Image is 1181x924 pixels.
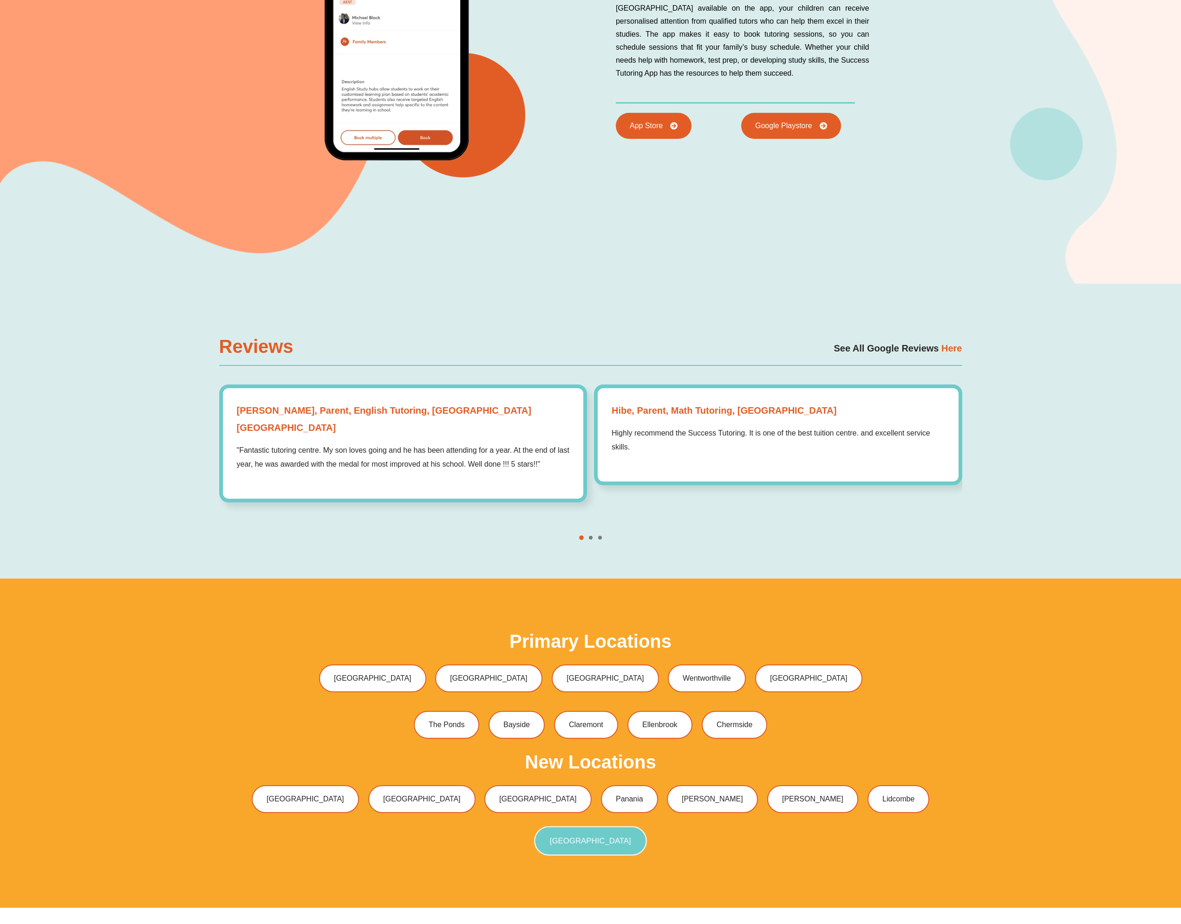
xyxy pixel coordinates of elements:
[509,632,672,651] h2: Primary Locations
[741,113,841,139] a: Google Playstore
[667,785,758,813] a: [PERSON_NAME]
[567,675,644,682] span: [GEOGRAPHIC_DATA]
[550,837,631,845] span: [GEOGRAPHIC_DATA]
[616,113,692,139] a: App Store
[882,795,914,803] span: Lidcombe
[435,664,542,692] a: [GEOGRAPHIC_DATA]
[450,675,528,682] span: [GEOGRAPHIC_DATA]
[767,785,858,813] a: [PERSON_NAME]
[755,122,812,130] span: Google Playstore
[368,785,476,813] a: [GEOGRAPHIC_DATA]
[484,785,592,813] a: [GEOGRAPHIC_DATA]
[334,675,411,682] span: [GEOGRAPHIC_DATA]
[612,426,945,454] p: Highly recommend the Success Tutoring. It is one of the best tuition centre. and excellent servic...
[642,721,678,729] span: Ellenbrook
[668,664,746,692] a: Wentworthville
[499,795,577,803] span: [GEOGRAPHIC_DATA]
[383,795,461,803] span: [GEOGRAPHIC_DATA]
[414,711,479,739] a: The Ponds
[939,343,962,353] a: Here
[525,753,656,771] h2: New Locations
[219,337,351,356] h2: Reviews
[683,675,731,682] span: Wentworthville
[554,711,618,739] a: Claremont
[594,384,962,486] div: 2 / 4
[552,664,659,692] a: [GEOGRAPHIC_DATA]
[755,664,862,692] a: [GEOGRAPHIC_DATA]
[319,664,426,692] a: [GEOGRAPHIC_DATA]
[237,402,570,436] strong: [PERSON_NAME], Parent, English Tutoring, [GEOGRAPHIC_DATA] [GEOGRAPHIC_DATA]
[237,443,570,471] p: "Fantastic tutoring centre. My son loves going and he has been attending for a year. At the end o...
[868,785,929,813] a: Lidcombe
[252,785,359,813] a: [GEOGRAPHIC_DATA]
[429,721,464,729] span: The Ponds
[782,795,843,803] span: [PERSON_NAME]
[630,122,663,130] span: App Store
[601,785,658,813] a: Panania
[682,795,743,803] span: [PERSON_NAME]
[702,711,767,739] a: Chermside
[770,675,848,682] span: [GEOGRAPHIC_DATA]
[627,711,692,739] a: Ellenbrook
[616,795,643,803] span: Panania
[717,721,752,729] span: Chermside
[1026,819,1181,924] iframe: Chat Widget
[489,711,545,739] a: Bayside
[503,721,530,729] span: Bayside
[219,384,587,503] div: 1 / 4
[612,402,945,419] strong: Hibe, Parent, Math Tutoring, [GEOGRAPHIC_DATA]
[534,826,646,855] a: [GEOGRAPHIC_DATA]
[941,343,962,353] span: Here
[834,343,939,353] a: See All Google Reviews
[569,721,603,729] span: Claremont
[267,795,344,803] span: [GEOGRAPHIC_DATA]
